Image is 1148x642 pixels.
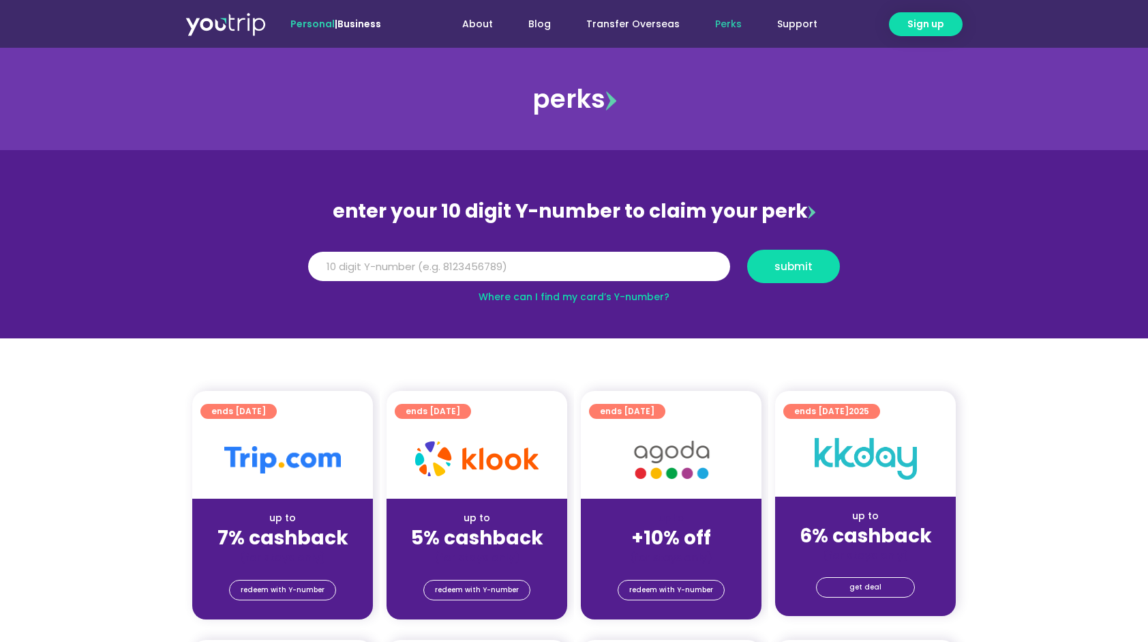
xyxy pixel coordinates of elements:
[444,12,511,37] a: About
[849,405,869,417] span: 2025
[479,290,669,304] a: Where can I find my card’s Y-number?
[511,12,569,37] a: Blog
[659,511,684,525] span: up to
[907,17,944,31] span: Sign up
[418,12,835,37] nav: Menu
[774,261,813,272] span: submit
[589,404,665,419] a: ends [DATE]
[786,549,945,563] div: (for stays only)
[217,525,348,551] strong: 7% cashback
[203,511,362,525] div: up to
[308,250,840,293] form: Y Number
[406,404,460,419] span: ends [DATE]
[290,17,335,31] span: Personal
[241,581,324,600] span: redeem with Y-number
[849,578,881,597] span: get deal
[800,523,932,549] strong: 6% cashback
[569,12,697,37] a: Transfer Overseas
[631,525,711,551] strong: +10% off
[397,511,556,525] div: up to
[747,250,840,283] button: submit
[290,17,381,31] span: |
[759,12,835,37] a: Support
[203,551,362,565] div: (for stays only)
[211,404,266,419] span: ends [DATE]
[229,580,336,600] a: redeem with Y-number
[308,252,730,282] input: 10 digit Y-number (e.g. 8123456789)
[337,17,381,31] a: Business
[889,12,963,36] a: Sign up
[697,12,759,37] a: Perks
[600,404,654,419] span: ends [DATE]
[423,580,530,600] a: redeem with Y-number
[629,581,713,600] span: redeem with Y-number
[618,580,725,600] a: redeem with Y-number
[397,551,556,565] div: (for stays only)
[816,577,915,598] a: get deal
[786,509,945,523] div: up to
[592,551,751,565] div: (for stays only)
[200,404,277,419] a: ends [DATE]
[435,581,519,600] span: redeem with Y-number
[783,404,880,419] a: ends [DATE]2025
[301,194,847,229] div: enter your 10 digit Y-number to claim your perk
[794,404,869,419] span: ends [DATE]
[395,404,471,419] a: ends [DATE]
[411,525,543,551] strong: 5% cashback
